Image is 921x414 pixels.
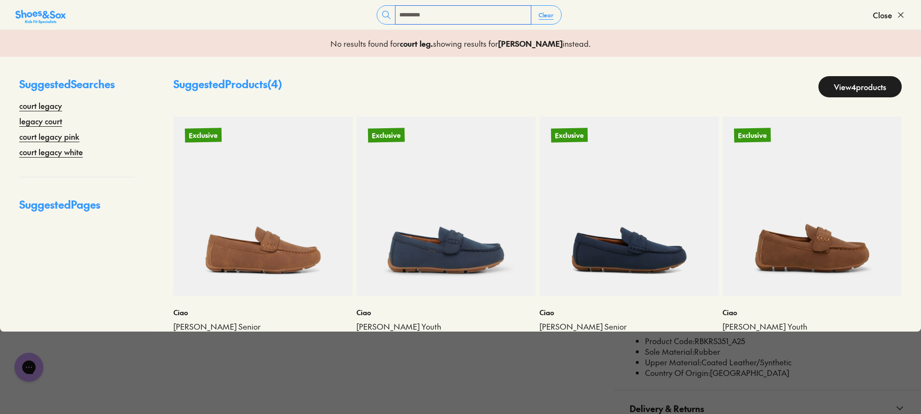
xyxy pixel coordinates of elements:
[645,347,906,357] li: Rubber
[19,115,62,127] a: legacy court
[645,367,710,378] span: Country Of Origin:
[645,346,694,357] span: Sole Material:
[645,357,906,368] li: Coated Leather/Synthetic
[498,38,563,49] b: [PERSON_NAME]
[531,6,561,24] button: Clear
[723,321,902,332] a: [PERSON_NAME] Youth
[723,117,902,296] a: Exclusive
[818,76,902,97] a: View4products
[10,349,48,385] iframe: Gorgias live chat messenger
[645,357,701,367] span: Upper Material:
[368,128,405,142] p: Exclusive
[645,368,906,378] li: [GEOGRAPHIC_DATA]
[356,117,536,296] a: Exclusive
[734,128,771,142] p: Exclusive
[19,100,62,111] a: court legacy
[330,38,591,49] p: No results found for showing results for instead.
[356,307,536,318] p: Ciao
[173,76,282,97] p: Suggested Products
[723,307,902,318] p: Ciao
[173,307,353,318] p: Ciao
[19,131,79,142] a: court legacy pink
[539,321,719,332] a: [PERSON_NAME] Senior
[645,336,906,347] li: RBKRS351_A25
[19,146,83,158] a: court legacy white
[267,77,282,91] span: ( 4 )
[19,76,135,100] p: Suggested Searches
[551,128,588,142] p: Exclusive
[356,321,536,332] a: [PERSON_NAME] Youth
[539,117,719,296] a: Exclusive
[645,335,695,346] span: Product Code:
[173,117,353,296] a: Exclusive
[185,128,222,142] p: Exclusive
[173,321,353,332] a: [PERSON_NAME] Senior
[15,7,66,23] a: Shoes &amp; Sox
[15,9,66,25] img: SNS_Logo_Responsive.svg
[400,38,433,49] b: court leg .
[873,4,906,26] button: Close
[873,9,892,21] span: Close
[539,307,719,318] p: Ciao
[19,197,135,220] p: Suggested Pages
